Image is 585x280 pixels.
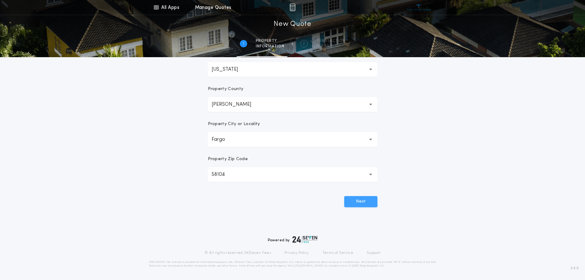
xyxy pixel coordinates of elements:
[208,121,260,127] p: Property City or Locality
[212,66,248,73] p: [US_STATE]
[208,62,377,77] button: [US_STATE]
[303,41,305,46] h2: 2
[205,250,271,255] p: © All rights reserved. 24|Seven Fees
[268,236,318,243] div: Powered by
[243,41,244,46] h2: 1
[284,250,309,255] a: Privacy Policy
[571,266,579,271] span: 3.8.0
[316,38,345,43] span: Transaction
[149,260,436,268] p: DISCLAIMER: This estimate is provided for informational purposes only. 24|Seven Fees, a product o...
[292,236,318,243] img: logo
[212,101,261,108] p: [PERSON_NAME]
[208,86,244,92] p: Property County
[208,156,248,162] p: Property Zip Code
[322,250,353,255] a: Terms of Service
[256,38,284,43] span: Property
[293,265,323,267] a: [URL][DOMAIN_NAME]
[367,250,380,255] a: Support
[344,196,377,207] button: Next
[256,44,284,49] span: information
[290,4,295,11] img: img
[212,171,235,178] p: 58104
[407,4,430,10] img: vs-icon
[212,136,235,143] p: Fargo
[316,44,345,49] span: details
[274,19,311,29] h1: New Quote
[208,132,377,147] button: Fargo
[208,97,377,112] button: [PERSON_NAME]
[208,167,377,182] button: 58104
